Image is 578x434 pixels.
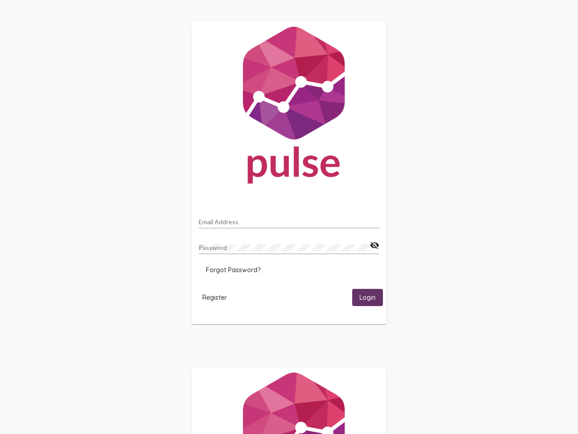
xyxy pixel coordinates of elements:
button: Register [195,289,234,306]
img: Pulse For Good Logo [191,22,387,193]
mat-icon: visibility_off [370,240,379,251]
span: Forgot Password? [206,266,261,274]
span: Login [359,294,376,302]
button: Login [352,289,383,306]
button: Forgot Password? [199,262,268,278]
span: Register [202,293,227,302]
